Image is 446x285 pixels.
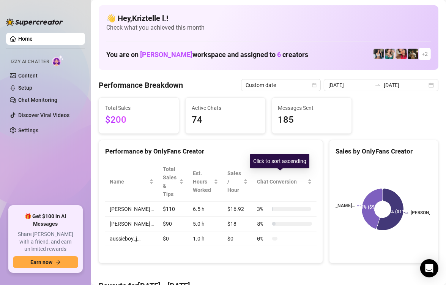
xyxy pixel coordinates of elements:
span: to [375,82,381,88]
button: Earn nowarrow-right [13,256,78,268]
div: Sales by OnlyFans Creator [336,146,432,157]
span: Active Chats [192,104,259,112]
span: Share [PERSON_NAME] with a friend, and earn unlimited rewards [13,231,78,253]
td: 1.0 h [188,231,223,246]
td: [PERSON_NAME]… [105,217,158,231]
td: $90 [158,217,188,231]
td: $110 [158,202,188,217]
input: End date [384,81,427,89]
span: Name [110,177,148,186]
a: Content [18,73,38,79]
span: Total Sales & Tips [163,165,178,198]
a: Setup [18,85,32,91]
div: Performance by OnlyFans Creator [105,146,317,157]
input: Start date [328,81,372,89]
span: [PERSON_NAME] [140,51,192,59]
th: Total Sales & Tips [158,162,188,202]
div: Open Intercom Messenger [420,259,438,277]
img: Tony [408,49,418,59]
img: Zaddy [385,49,396,59]
th: Sales / Hour [223,162,252,202]
td: 6.5 h [188,202,223,217]
span: 8 % [257,220,269,228]
span: swap-right [375,82,381,88]
div: Est. Hours Worked [193,169,212,194]
a: Settings [18,127,38,133]
td: aussieboy_j… [105,231,158,246]
h4: 👋 Hey, Kriztelle l. ! [106,13,431,24]
span: 185 [278,113,346,127]
a: Chat Monitoring [18,97,57,103]
span: 6 [277,51,281,59]
span: Sales / Hour [227,169,242,194]
span: 0 % [257,234,269,243]
h1: You are on workspace and assigned to creators [106,51,308,59]
th: Chat Conversion [252,162,317,202]
td: $0 [158,231,188,246]
span: $200 [105,113,173,127]
span: Total Sales [105,104,173,112]
span: Izzy AI Chatter [11,58,49,65]
td: 5.0 h [188,217,223,231]
text: [PERSON_NAME]… [317,203,355,209]
span: Messages Sent [278,104,346,112]
span: Custom date [246,79,316,91]
td: $0 [223,231,252,246]
a: Home [18,36,33,42]
td: $18 [223,217,252,231]
img: Vanessa [396,49,407,59]
td: $16.92 [223,202,252,217]
td: [PERSON_NAME]… [105,202,158,217]
img: AI Chatter [52,55,64,66]
span: 74 [192,113,259,127]
span: Check what you achieved this month [106,24,431,32]
span: Chat Conversion [257,177,306,186]
span: Earn now [30,259,52,265]
span: arrow-right [55,260,61,265]
h4: Performance Breakdown [99,80,183,90]
img: logo-BBDzfeDw.svg [6,18,63,26]
img: Katy [374,49,384,59]
span: 🎁 Get $100 in AI Messages [13,213,78,228]
th: Name [105,162,158,202]
span: calendar [312,83,317,87]
span: + 2 [422,50,428,58]
a: Discover Viral Videos [18,112,69,118]
span: 3 % [257,205,269,213]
